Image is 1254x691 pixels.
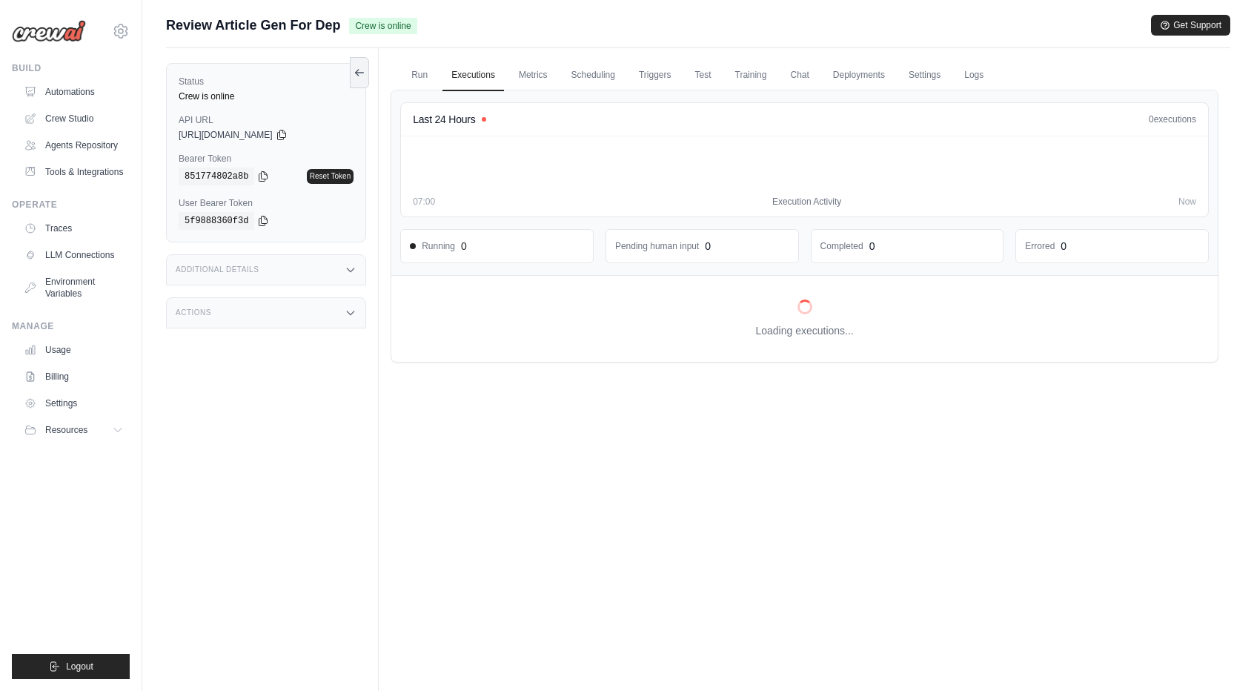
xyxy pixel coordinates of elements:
[510,60,557,91] a: Metrics
[176,265,259,274] h3: Additional Details
[179,90,354,102] div: Crew is online
[705,239,711,254] div: 0
[12,320,130,332] div: Manage
[176,308,211,317] h3: Actions
[869,239,875,254] div: 0
[179,153,354,165] label: Bearer Token
[1025,240,1055,252] dd: Errored
[18,107,130,130] a: Crew Studio
[772,196,841,208] span: Execution Activity
[18,133,130,157] a: Agents Repository
[12,20,86,42] img: Logo
[12,62,130,74] div: Build
[18,243,130,267] a: LLM Connections
[66,661,93,672] span: Logout
[45,424,87,436] span: Resources
[461,239,467,254] div: 0
[179,114,354,126] label: API URL
[18,270,130,305] a: Environment Variables
[12,654,130,679] button: Logout
[179,212,254,230] code: 5f9888360f3d
[1151,15,1230,36] button: Get Support
[1149,114,1154,125] span: 0
[615,240,699,252] dd: Pending human input
[166,15,340,36] span: Review Article Gen For Dep
[307,169,354,184] a: Reset Token
[18,338,130,362] a: Usage
[726,60,776,91] a: Training
[1061,239,1066,254] div: 0
[18,418,130,442] button: Resources
[413,196,435,208] span: 07:00
[630,60,680,91] a: Triggers
[179,197,354,209] label: User Bearer Token
[18,160,130,184] a: Tools & Integrations
[402,60,437,91] a: Run
[820,240,863,252] dd: Completed
[1178,196,1196,208] span: Now
[179,129,273,141] span: [URL][DOMAIN_NAME]
[955,60,992,91] a: Logs
[824,60,894,91] a: Deployments
[900,60,949,91] a: Settings
[1149,113,1196,125] div: executions
[179,168,254,185] code: 851774802a8b
[781,60,817,91] a: Chat
[442,60,504,91] a: Executions
[413,112,475,127] h4: Last 24 Hours
[18,80,130,104] a: Automations
[18,365,130,389] a: Billing
[12,199,130,211] div: Operate
[410,240,455,252] span: Running
[686,60,720,91] a: Test
[179,76,354,87] label: Status
[18,391,130,415] a: Settings
[18,216,130,240] a: Traces
[755,323,853,338] p: Loading executions...
[563,60,624,91] a: Scheduling
[349,18,417,34] span: Crew is online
